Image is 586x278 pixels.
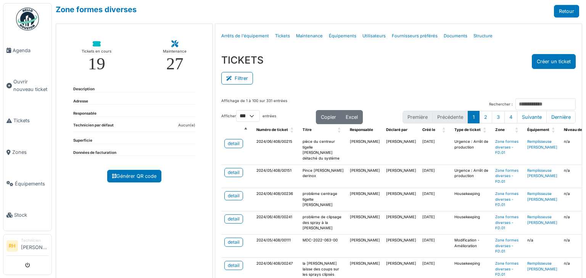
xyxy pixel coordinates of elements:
span: Numéro de ticket: Activate to sort [290,124,295,136]
button: 4 [504,111,517,123]
td: 2024/06/408/00236 [253,188,299,211]
a: Agenda [3,35,52,66]
td: MDC-2022-063-00 [299,234,347,257]
td: problème de clipsage des spray à la [PERSON_NAME] [299,211,347,234]
dt: Données de facturation [73,150,116,156]
a: detail [224,214,243,224]
td: 2024/06/408/00215 [253,136,299,165]
dt: Technicien par défaut [73,123,114,131]
a: Remplisseuse [PERSON_NAME] [527,261,557,271]
td: Housekeeping [451,211,492,234]
td: [DATE] [419,188,451,211]
a: Tickets en cours 19 [76,35,118,78]
a: Tickets [3,105,52,137]
td: [PERSON_NAME] [383,188,419,211]
span: Stock [14,211,48,219]
a: Stock [3,200,52,231]
span: Numéro de ticket [256,128,288,132]
a: Zone formes diverses [56,5,137,14]
td: [PERSON_NAME] [383,165,419,188]
td: Housekeeping [451,188,492,211]
span: Excel [346,114,358,120]
a: Retour [554,5,579,18]
td: [PERSON_NAME] [383,136,419,165]
a: detail [224,168,243,177]
td: 2024/05/408/00151 [253,165,299,188]
li: RH [6,240,18,252]
img: Badge_color-CXgf-gQk.svg [16,8,39,30]
li: [PERSON_NAME] [21,238,48,254]
button: Copier [316,110,341,124]
td: Modification - Amélioration [451,234,492,257]
div: detail [228,169,240,176]
button: Créer un ticket [532,54,576,69]
dt: Adresse [73,99,88,104]
dt: Description [73,86,95,92]
span: Zone [495,128,505,132]
span: Créé le: Activate to sort [442,124,447,136]
a: Équipements [3,168,52,200]
div: Affichage de 1 à 100 sur 331 entrées [221,98,287,110]
a: detail [224,191,243,200]
label: Afficher entrées [221,110,276,122]
span: Agenda [13,47,48,54]
a: Remplisseuse [PERSON_NAME] [527,168,557,178]
a: Maintenance [293,27,326,45]
td: [PERSON_NAME] [347,211,383,234]
a: Utilisateurs [359,27,389,45]
div: Tickets en cours [82,48,111,55]
nav: pagination [402,111,576,123]
td: [PERSON_NAME] [383,234,419,257]
span: Équipement: Activate to sort [552,124,556,136]
a: Structure [470,27,496,45]
a: Zone formes diverses - FD.01 [495,139,518,155]
dd: Aucun(e) [178,123,195,128]
td: [PERSON_NAME] [347,234,383,257]
div: 19 [88,55,105,72]
td: Urgence : Arrêt de production [451,136,492,165]
td: n/a [524,234,561,257]
span: Titre: Activate to sort [338,124,342,136]
a: Zone formes diverses - FD.01 [495,192,518,207]
td: [PERSON_NAME] [347,188,383,211]
div: Technicien [21,238,48,243]
dt: Superficie [73,138,92,144]
td: Urgence : Arrêt de production [451,165,492,188]
a: Zone formes diverses - FD.01 [495,168,518,184]
dt: Responsable [73,111,97,117]
span: Zones [12,149,48,156]
a: Fournisseurs préférés [389,27,441,45]
a: Arrêts de l'équipement [218,27,272,45]
td: problème centrage tigette [PERSON_NAME] [299,188,347,211]
span: Type de ticket: Activate to sort [483,124,488,136]
a: detail [224,238,243,247]
a: Générer QR code [107,170,161,182]
a: Ouvrir nouveau ticket [3,66,52,105]
a: RH Technicien[PERSON_NAME] [6,238,48,256]
td: Pince [PERSON_NAME] derinox [299,165,347,188]
div: detail [228,239,240,246]
a: Équipements [326,27,359,45]
a: detail [224,261,243,270]
a: Remplisseuse [PERSON_NAME] [527,192,557,201]
div: 27 [166,55,184,72]
h3: TICKETS [221,54,264,66]
button: 1 [468,111,480,123]
span: Titre [303,128,312,132]
span: Déclaré par [386,128,407,132]
span: Équipement [527,128,549,132]
a: Maintenance 27 [157,35,193,78]
a: Remplisseuse [PERSON_NAME] [527,215,557,225]
td: [DATE] [419,211,451,234]
a: Zone formes diverses - FD.01 [495,261,518,276]
span: Zone: Activate to sort [515,124,520,136]
span: Tickets [13,117,48,124]
td: [DATE] [419,234,451,257]
td: 2024/05/408/00111 [253,234,299,257]
span: Ouvrir nouveau ticket [13,78,48,93]
button: Next [517,111,547,123]
div: detail [228,216,240,222]
td: 2024/06/408/00241 [253,211,299,234]
select: Afficherentrées [236,110,260,122]
button: 2 [479,111,492,123]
